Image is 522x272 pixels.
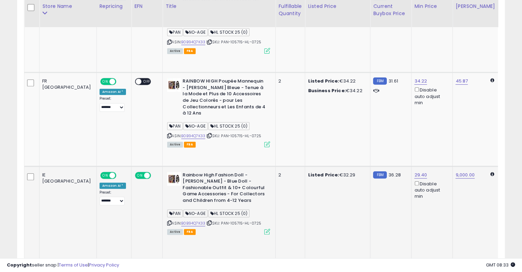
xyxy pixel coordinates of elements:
[183,28,208,36] span: NO-AGE
[308,172,339,178] b: Listed Price:
[208,122,250,130] span: HL STOCK 25 (0)
[115,79,126,85] span: OFF
[373,77,386,85] small: FBM
[181,133,205,139] a: B0B94Q7K33
[7,262,32,268] strong: Copyright
[167,229,183,235] span: All listings currently available for purchase on Amazon
[167,142,183,148] span: All listings currently available for purchase on Amazon
[167,122,183,130] span: PAN
[101,79,109,85] span: ON
[208,28,250,36] span: HL STOCK 25 (0)
[167,172,270,234] div: ASIN:
[184,48,196,54] span: FBA
[206,39,261,45] span: | SKU: PAN-105715-HL-0725
[167,78,270,146] div: ASIN:
[308,3,367,10] div: Listed Price
[42,3,94,10] div: Store Name
[183,78,266,118] b: RAINBOW HIGH Poupée Mannequin - [PERSON_NAME] Bleue - Tenue à la Mode et Plus de 10 Accessoires d...
[100,183,126,189] div: Amazon AI *
[134,3,160,10] div: EFN
[167,48,183,54] span: All listings currently available for purchase on Amazon
[183,209,208,217] span: NO-AGE
[141,79,152,85] span: OFF
[100,89,126,95] div: Amazon AI *
[414,172,427,178] a: 29.40
[455,78,468,85] a: 45.87
[278,78,300,84] div: 2
[167,28,183,36] span: PAN
[414,86,447,106] div: Disable auto adjust min
[115,172,126,178] span: OFF
[42,172,91,184] div: IE [GEOGRAPHIC_DATA]
[308,78,365,84] div: €34.22
[167,209,183,217] span: PAN
[414,78,427,85] a: 34.22
[150,172,161,178] span: OFF
[100,190,126,206] div: Preset:
[101,172,109,178] span: ON
[183,172,266,206] b: Rainbow High Fashion Doll - [PERSON_NAME] - Blue Doll - Fashionable Outfit & 10+ Colourful Game A...
[100,3,129,10] div: Repricing
[455,172,474,178] a: 9,000.00
[42,78,91,90] div: FR [GEOGRAPHIC_DATA]
[455,3,496,10] div: [PERSON_NAME]
[165,3,272,10] div: Title
[183,122,208,130] span: NO-AGE
[486,262,515,268] span: 2025-09-11 08:33 GMT
[206,220,261,226] span: | SKU: PAN-105715-HL-0725
[167,78,181,92] img: 51Lc-bop0+L._SL40_.jpg
[278,172,300,178] div: 2
[373,171,386,178] small: FBM
[89,262,119,268] a: Privacy Policy
[184,142,196,148] span: FBA
[167,172,181,186] img: 51Lc-bop0+L._SL40_.jpg
[308,172,365,178] div: €32.29
[308,88,365,94] div: €34.22
[308,78,339,84] b: Listed Price:
[388,78,398,84] span: 31.61
[7,262,119,269] div: seller snap | |
[181,39,205,45] a: B0B94Q7K33
[100,96,126,112] div: Preset:
[308,87,346,94] b: Business Price:
[59,262,88,268] a: Terms of Use
[184,229,196,235] span: FBA
[136,172,144,178] span: ON
[206,133,261,139] span: | SKU: PAN-105715-HL-0725
[373,3,408,17] div: Current Buybox Price
[388,172,401,178] span: 36.28
[414,3,450,10] div: Min Price
[278,3,302,17] div: Fulfillable Quantity
[181,220,205,226] a: B0B94Q7K33
[414,180,447,200] div: Disable auto adjust min
[208,209,250,217] span: HL STOCK 25 (0)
